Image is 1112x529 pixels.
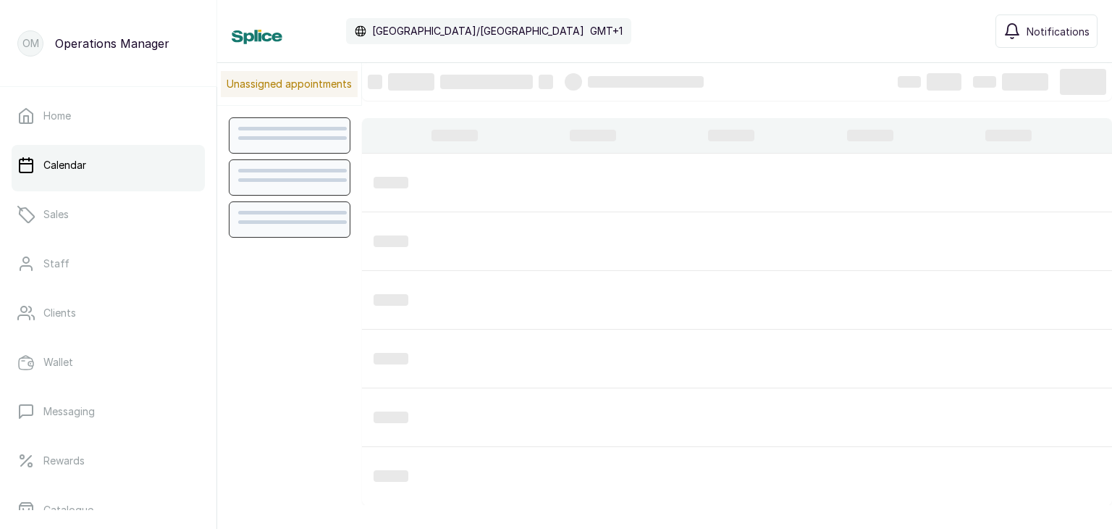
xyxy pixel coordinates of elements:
p: Calendar [43,158,86,172]
p: Home [43,109,71,123]
p: Rewards [43,454,85,468]
a: Calendar [12,145,205,186]
p: Sales [43,207,69,222]
a: Sales [12,194,205,235]
p: Wallet [43,355,73,370]
a: Staff [12,243,205,284]
p: Staff [43,257,69,271]
a: Home [12,96,205,136]
span: Notifications [1027,24,1090,39]
p: Operations Manager [55,35,169,52]
p: Unassigned appointments [221,71,358,97]
p: GMT+1 [590,24,623,38]
a: Clients [12,293,205,333]
a: Rewards [12,441,205,481]
p: [GEOGRAPHIC_DATA]/[GEOGRAPHIC_DATA] [372,24,584,38]
p: Messaging [43,404,95,419]
p: OM [22,36,39,51]
p: Catalogue [43,503,93,517]
a: Messaging [12,391,205,432]
p: Clients [43,306,76,320]
button: Notifications [995,14,1098,48]
a: Wallet [12,342,205,383]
